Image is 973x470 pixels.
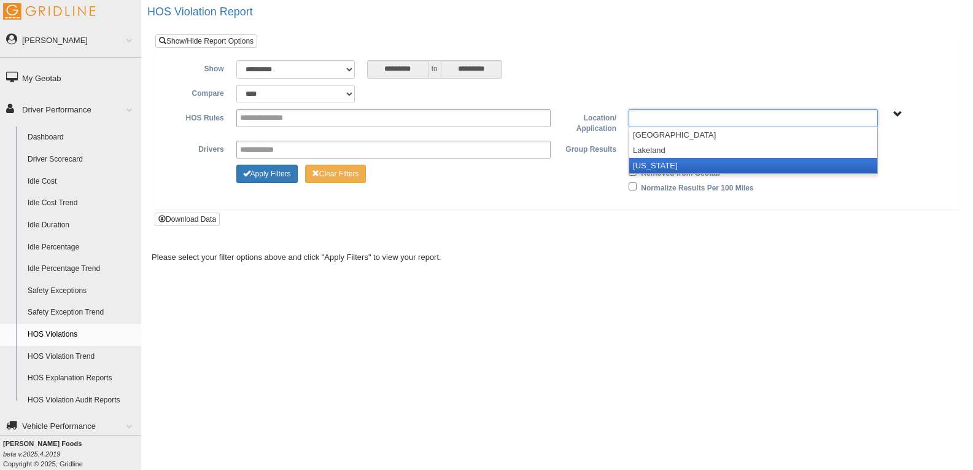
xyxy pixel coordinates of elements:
a: Safety Exceptions [22,280,141,302]
a: HOS Violation Audit Reports [22,390,141,412]
label: Location/ Application [557,109,622,135]
li: Lakeland [629,143,877,158]
a: Idle Duration [22,214,141,237]
a: Idle Percentage [22,237,141,259]
a: Idle Cost Trend [22,192,141,214]
span: Please select your filter options above and click "Apply Filters" to view your report. [152,253,441,262]
label: Normalize Results Per 100 Miles [641,179,753,194]
a: Safety Exception Trend [22,302,141,324]
label: Group Results [557,141,622,155]
a: Driver Scorecard [22,149,141,171]
li: [US_STATE] [629,158,877,173]
i: beta v.2025.4.2019 [3,450,60,458]
label: Compare [165,85,230,100]
a: HOS Explanation Reports [22,367,141,390]
span: to [428,60,441,79]
label: Drivers [165,141,230,155]
a: Show/Hide Report Options [155,34,257,48]
button: Change Filter Options [305,165,366,183]
a: HOS Violations [22,324,141,346]
a: Idle Percentage Trend [22,258,141,280]
a: Dashboard [22,127,141,149]
button: Download Data [155,213,220,226]
img: Gridline [3,3,95,20]
label: Show [165,60,230,75]
div: Copyright © 2025, Gridline [3,439,141,469]
li: [GEOGRAPHIC_DATA] [629,127,877,143]
a: HOS Violation Trend [22,346,141,368]
label: HOS Rules [165,109,230,124]
b: [PERSON_NAME] Foods [3,440,82,447]
a: Idle Cost [22,171,141,193]
h2: HOS Violation Report [147,6,973,18]
button: Change Filter Options [236,165,298,183]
